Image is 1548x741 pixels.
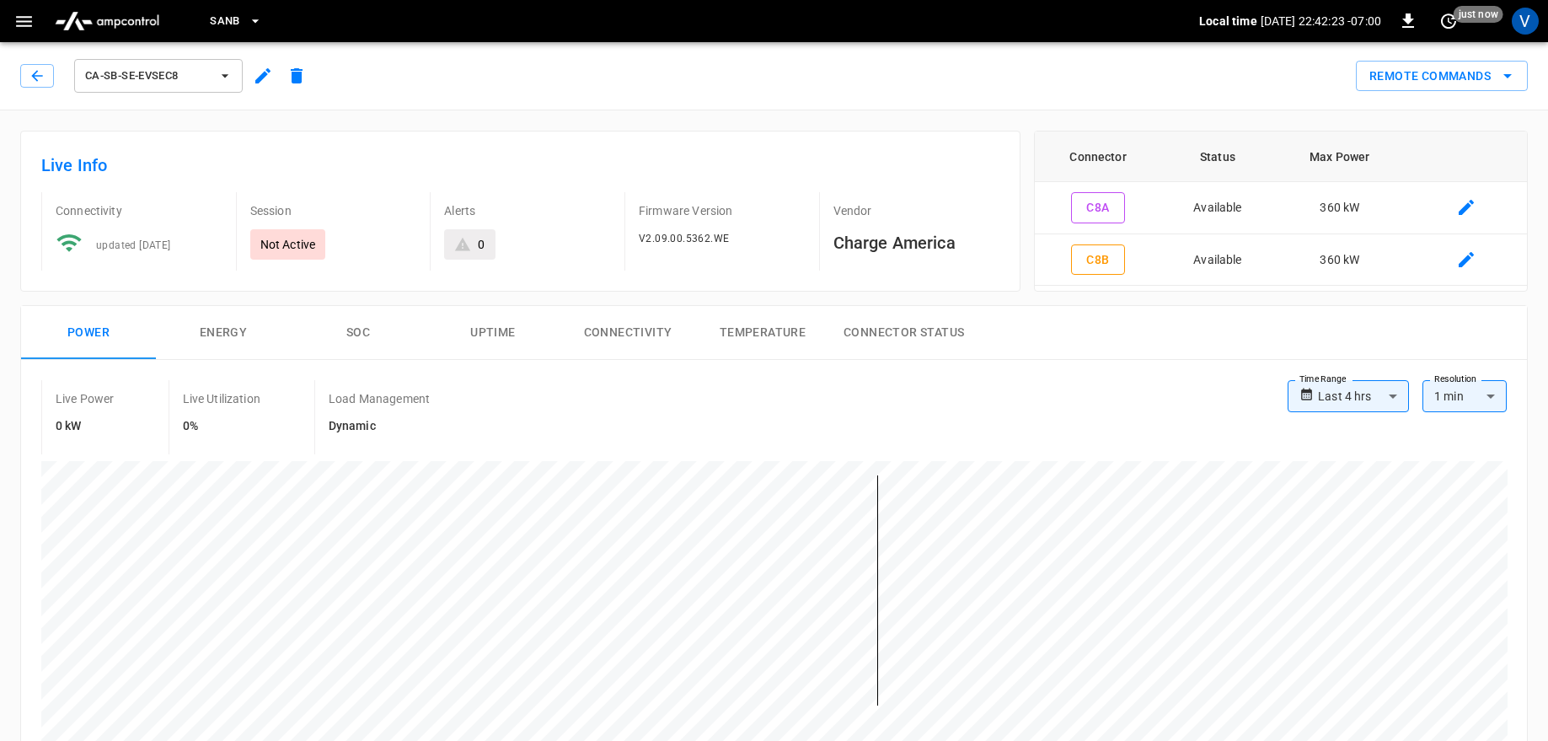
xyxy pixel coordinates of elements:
td: Available [1161,234,1274,287]
img: ampcontrol.io logo [48,5,166,37]
span: updated [DATE] [96,239,171,251]
h6: Dynamic [329,417,430,436]
button: C8B [1071,244,1125,276]
div: remote commands options [1356,61,1528,92]
h6: Live Info [41,152,999,179]
p: Local time [1199,13,1257,30]
table: connector table [1035,132,1527,286]
th: Status [1161,132,1274,182]
button: SOC [291,306,426,360]
button: set refresh interval [1435,8,1462,35]
span: V2.09.00.5362.WE [639,233,729,244]
div: 0 [478,236,485,253]
button: Connector Status [830,306,978,360]
p: Connectivity [56,202,222,219]
label: Time Range [1299,373,1347,386]
div: profile-icon [1512,8,1539,35]
p: Session [250,202,417,219]
th: Connector [1035,132,1160,182]
h6: 0% [183,417,260,436]
button: SanB [203,5,269,38]
span: ca-sb-se-evseC8 [85,67,210,86]
p: Firmware Version [639,202,806,219]
p: Load Management [329,390,430,407]
p: [DATE] 22:42:23 -07:00 [1261,13,1381,30]
button: Temperature [695,306,830,360]
h6: 0 kW [56,417,115,436]
div: 1 min [1422,380,1507,412]
span: just now [1454,6,1503,23]
button: C8A [1071,192,1125,223]
h6: Charge America [833,229,1000,256]
p: Live Utilization [183,390,260,407]
div: Last 4 hrs [1318,380,1409,412]
td: 360 kW [1274,182,1405,234]
button: Connectivity [560,306,695,360]
td: 360 kW [1274,234,1405,287]
th: Max Power [1274,132,1405,182]
button: Energy [156,306,291,360]
button: Remote Commands [1356,61,1528,92]
button: ca-sb-se-evseC8 [74,59,243,93]
label: Resolution [1434,373,1476,386]
button: Uptime [426,306,560,360]
p: Not Active [260,236,316,253]
td: Available [1161,182,1274,234]
p: Alerts [444,202,611,219]
p: Vendor [833,202,1000,219]
span: SanB [210,12,240,31]
p: Live Power [56,390,115,407]
button: Power [21,306,156,360]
